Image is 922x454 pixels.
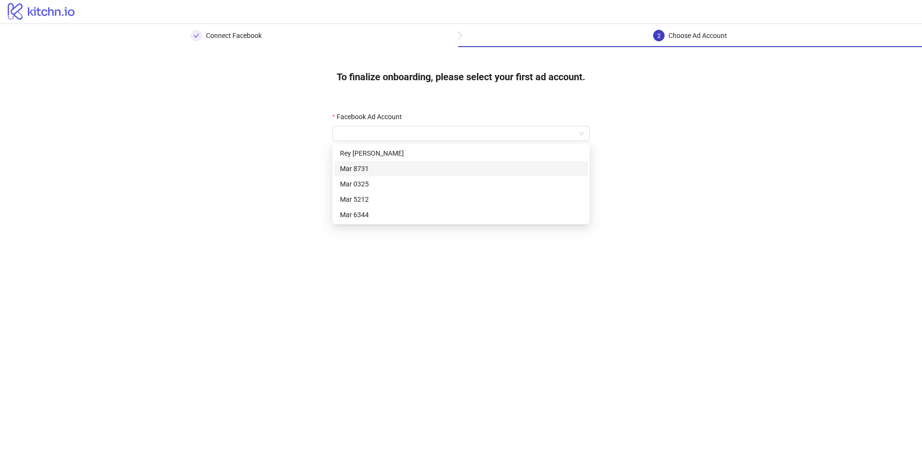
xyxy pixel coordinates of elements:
[332,153,590,172] button: Go to platform
[321,62,601,91] h4: To finalize onboarding, please select your first ad account.
[194,33,199,38] span: check
[338,126,575,141] input: Facebook Ad Account
[657,33,661,39] span: 2
[437,158,486,167] span: Go to platform
[332,111,408,122] label: Facebook Ad Account
[206,30,262,41] div: Connect Facebook
[668,30,727,41] div: Choose Ad Account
